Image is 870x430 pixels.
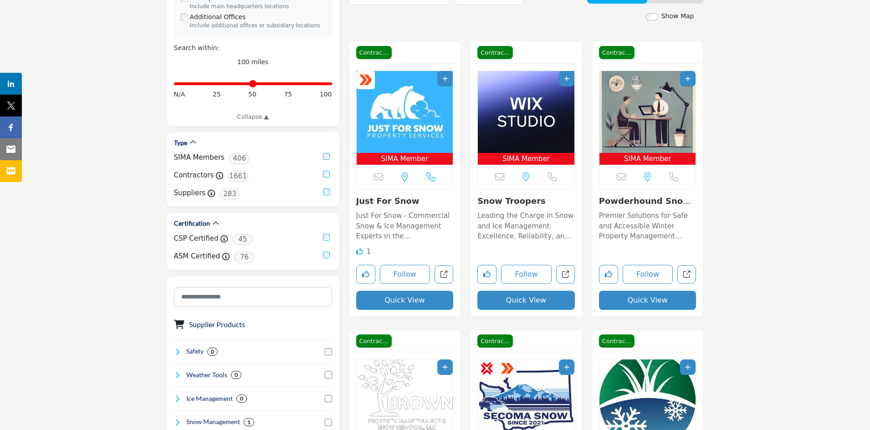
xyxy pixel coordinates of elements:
[284,90,292,99] span: 75
[174,43,332,53] div: Search within:
[325,395,332,402] input: Select Ice Management checkbox
[244,418,254,426] div: 1 Results For Snow Management
[564,364,569,371] a: Add To List
[477,334,513,348] span: Contractor
[174,112,332,121] a: Collapse ▲
[229,153,250,164] span: 406
[599,196,696,206] h3: Powderhound Snow Removal
[599,208,696,242] a: Premier Solutions for Safe and Accessible Winter Property Management Specializing in snow and ice...
[356,196,454,206] h3: Just For Snow
[190,3,326,11] div: Include main headquarters locations
[174,219,210,228] h2: Certification
[174,170,214,181] label: Contractors
[174,152,225,163] label: SIMA Members
[325,419,332,426] input: Select Snow Management checkbox
[599,334,635,348] span: Contractor
[477,208,575,242] a: Leading the Charge in Snow and Ice Management: Excellence, Reliability, and Inclusive Service Sol...
[477,46,513,60] span: Contractor
[501,265,552,284] button: Follow
[477,196,575,206] h3: Snow Troopers
[231,371,241,379] div: 0 Results For Weather Tools
[323,171,330,177] input: Contractors checkbox
[380,265,430,284] button: Follow
[501,362,514,375] img: ASM Certified Badge Icon
[685,75,691,82] a: Add To List
[359,73,373,87] img: ASM Certified Badge Icon
[186,347,204,356] h4: Safety: Safety refers to the measures, practices, and protocols implemented to protect individual...
[240,395,243,402] b: 0
[442,75,448,82] a: Add To List
[190,22,326,30] div: Include additional offices or subsidiary locations
[220,188,240,200] span: 283
[320,90,332,99] span: 100
[599,211,696,242] p: Premier Solutions for Safe and Accessible Winter Property Management Specializing in snow and ice...
[366,248,371,256] span: 1
[325,371,332,379] input: Select Weather Tools checkbox
[478,71,574,153] img: Snow Troopers
[174,188,206,198] label: Suppliers
[357,71,453,165] a: Open Listing in new tab
[323,234,330,241] input: CSP Certified checkbox
[174,90,185,99] span: N/A
[356,265,375,284] button: Like listing
[356,248,363,255] i: Like
[186,394,233,403] h4: Ice Management: Ice management involves the control, removal, and prevention of ice accumulation ...
[237,58,269,66] span: 100 miles
[478,71,574,165] a: Open Listing in new tab
[477,291,575,310] button: Quick View
[236,395,247,403] div: 0 Results For Ice Management
[623,265,673,284] button: Follow
[356,334,392,348] span: Contractor
[228,171,248,182] span: 1661
[599,71,696,165] a: Open Listing in new tab
[174,138,187,147] h2: Type
[480,154,573,164] span: SIMA Member
[358,154,451,164] span: SIMA Member
[661,11,694,21] label: Show Map
[477,265,496,284] button: Like listing
[442,364,448,371] a: Add To List
[356,208,454,242] a: Just For Snow - Commercial Snow & Ice Management Experts in the [GEOGRAPHIC_DATA] Area At Just Fo...
[599,291,696,310] button: Quick View
[477,211,575,242] p: Leading the Charge in Snow and Ice Management: Excellence, Reliability, and Inclusive Service Sol...
[247,419,251,425] b: 1
[174,251,220,262] label: ASM Certified
[599,71,696,153] img: Powderhound Snow Removal
[174,233,219,244] label: CSP Certified
[435,265,453,284] a: Open just-for-snow in new tab
[248,90,256,99] span: 50
[599,196,691,216] a: Powderhound Snow Rem...
[325,348,332,355] input: Select Safety checkbox
[323,188,330,195] input: Suppliers checkbox
[232,234,253,245] span: 45
[356,196,420,206] a: Just For Snow
[356,291,454,310] button: Quick View
[186,370,227,379] h4: Weather Tools: Weather Tools refer to instruments, software, and technologies used to monitor, pr...
[599,265,618,284] button: Like listing
[211,349,214,355] b: 0
[357,71,453,153] img: Just For Snow
[685,364,691,371] a: Add To List
[601,154,694,164] span: SIMA Member
[234,252,255,263] span: 76
[556,265,575,284] a: Open snow-troopers in new tab
[323,153,330,160] input: SIMA Members checkbox
[480,362,494,375] img: CSP Certified Badge Icon
[207,348,218,356] div: 0 Results For Safety
[477,196,546,206] a: Snow Troopers
[356,211,454,242] p: Just For Snow - Commercial Snow & Ice Management Experts in the [GEOGRAPHIC_DATA] Area At Just Fo...
[174,287,332,307] input: Search Category
[564,75,569,82] a: Add To List
[356,46,392,60] span: Contractor
[677,265,696,284] a: Open powderhound-snow-removal in new tab
[186,417,240,426] h4: Snow Management: Snow management involves the removal, relocation, and mitigation of snow accumul...
[599,46,635,60] span: Contractor
[190,12,246,22] label: Additional Offices
[235,372,238,378] b: 0
[213,90,221,99] span: 25
[323,252,330,258] input: ASM Certified checkbox
[189,319,245,330] button: Supplier Products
